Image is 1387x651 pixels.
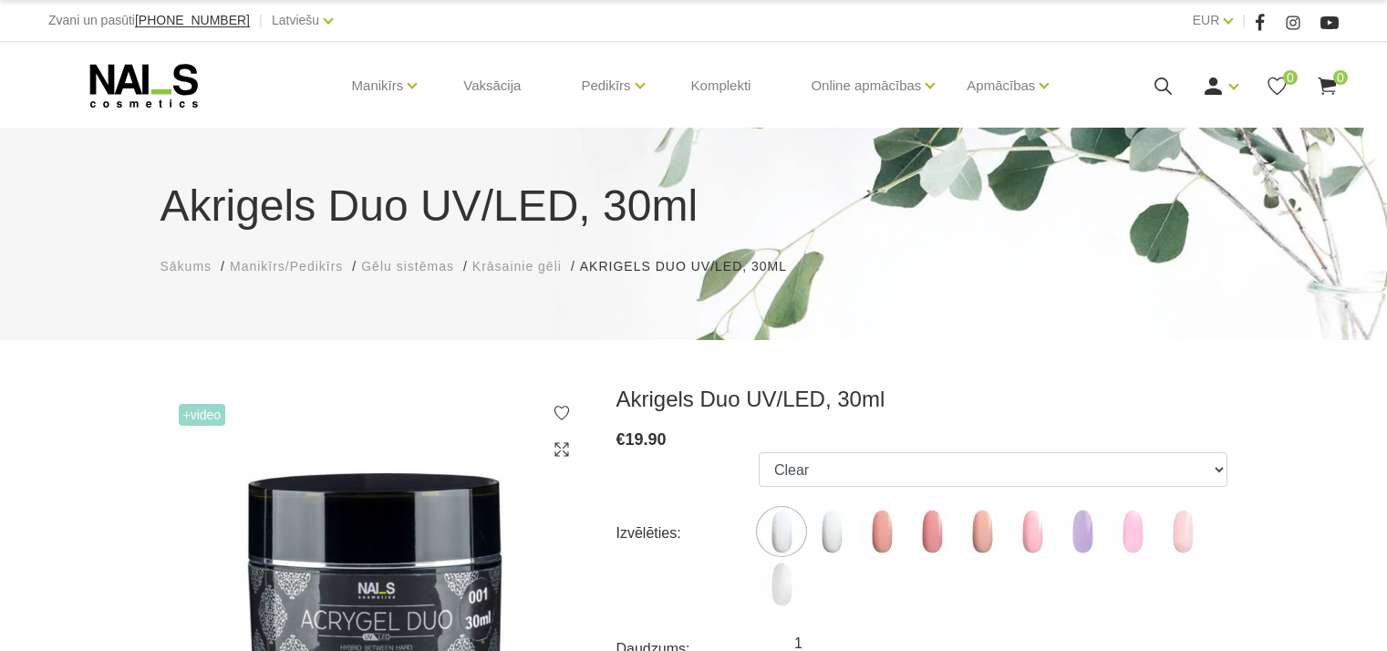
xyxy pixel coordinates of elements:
span: 0 [1333,70,1348,85]
img: ... [1110,509,1155,554]
a: Online apmācības [811,49,921,122]
a: Sākums [160,257,212,276]
span: Krāsainie gēli [472,259,562,274]
a: Gēlu sistēmas [361,257,454,276]
span: Manikīrs/Pedikīrs [230,259,343,274]
span: 19.90 [626,430,667,449]
img: ... [759,562,804,607]
a: Apmācības [967,49,1035,122]
span: | [259,9,263,32]
img: ... [909,509,955,554]
img: ... [1160,509,1206,554]
img: ... [859,509,905,554]
div: Izvēlēties: [616,519,759,548]
span: | [1242,9,1246,32]
a: Komplekti [677,42,766,129]
a: EUR [1193,9,1220,31]
span: Sākums [160,259,212,274]
span: +Video [179,404,226,426]
a: Latviešu [272,9,319,31]
h3: Akrigels Duo UV/LED, 30ml [616,386,1227,413]
img: ... [759,509,804,554]
a: Manikīrs [352,49,404,122]
h1: Akrigels Duo UV/LED, 30ml [160,173,1227,239]
a: Krāsainie gēli [472,257,562,276]
a: 0 [1316,75,1339,98]
img: ... [809,509,854,554]
a: Manikīrs/Pedikīrs [230,257,343,276]
a: 0 [1266,75,1289,98]
span: € [616,430,626,449]
span: Gēlu sistēmas [361,259,454,274]
li: Akrigels Duo UV/LED, 30ml [580,257,805,276]
img: ... [1060,509,1105,554]
img: ... [959,509,1005,554]
img: ... [1009,509,1055,554]
div: Zvani un pasūti [48,9,250,32]
span: [PHONE_NUMBER] [135,13,250,27]
a: Pedikīrs [581,49,630,122]
a: Vaksācija [449,42,535,129]
a: [PHONE_NUMBER] [135,14,250,27]
span: 0 [1283,70,1298,85]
